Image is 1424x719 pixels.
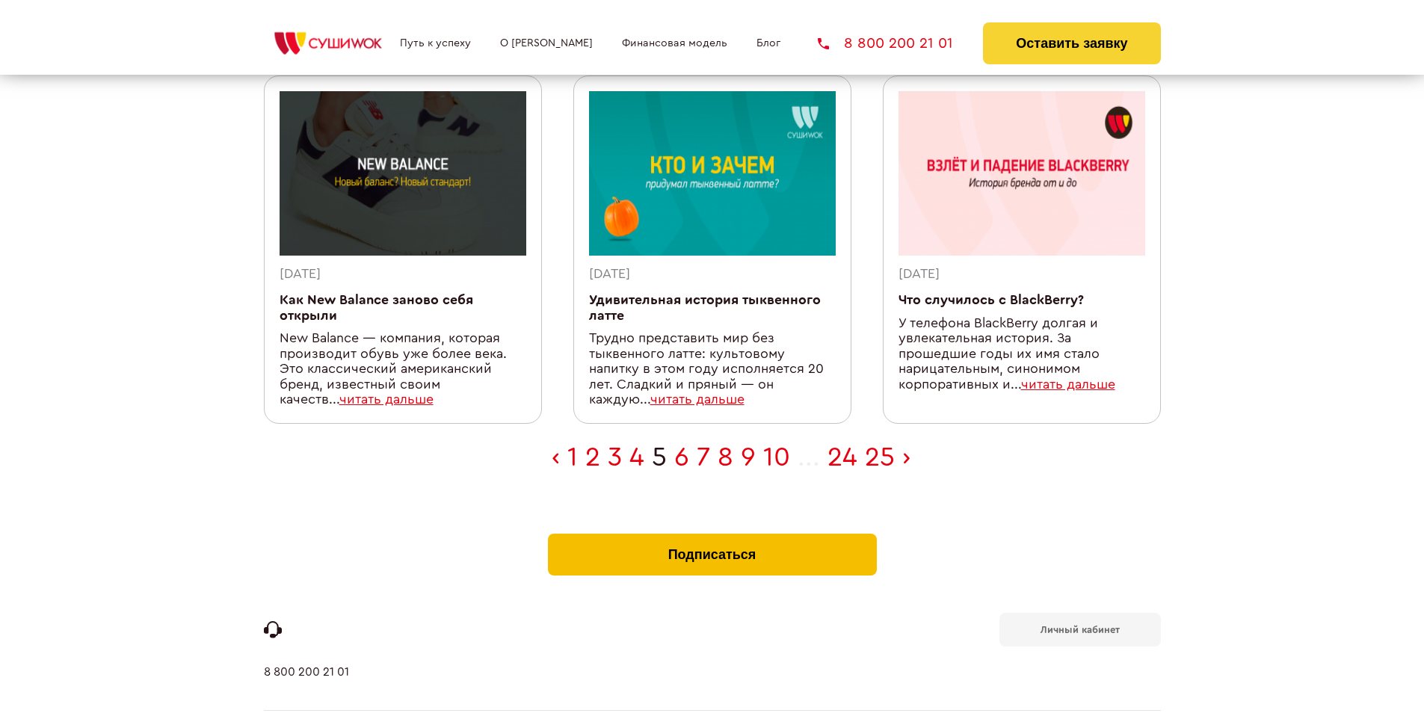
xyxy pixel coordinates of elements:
a: Как New Balance заново себя открыли [280,294,473,322]
a: Путь к успеху [400,37,471,49]
a: читать дальше [339,393,434,406]
a: 8 800 200 21 01 [264,665,349,710]
a: 3 [608,444,622,471]
span: ... [798,444,820,471]
a: 10 [763,444,790,471]
span: 8 800 200 21 01 [844,36,953,51]
a: Что случилось с BlackBerry? [899,294,1084,306]
b: Личный кабинет [1041,625,1120,635]
a: 1 [567,444,578,471]
button: Оставить заявку [983,22,1160,64]
a: 8 [718,444,733,471]
a: читать дальше [1021,378,1115,391]
a: Личный кабинет [999,613,1161,647]
div: У телефона BlackBerry долгая и увлекательная история. За прошедшие годы их имя стало нарицательны... [899,316,1145,393]
div: New Balance — компания, которая производит обувь уже более века. Это классический американский бр... [280,331,526,408]
div: [DATE] [899,267,1145,283]
a: читать дальше [650,393,745,406]
div: [DATE] [280,267,526,283]
a: 6 [674,444,689,471]
div: [DATE] [589,267,836,283]
a: 2 [585,444,600,471]
a: 8 800 200 21 01 [818,36,953,51]
a: 7 [697,444,710,471]
a: Next » [902,444,910,471]
div: Трудно представить мир без тыквенного латте: культовому напитку в этом году исполняется 20 лет. С... [589,331,836,408]
span: 5 [652,444,667,471]
button: Подписаться [548,534,877,575]
a: « Previous [552,444,560,471]
a: 4 [629,444,644,471]
a: Финансовая модель [622,37,727,49]
a: 25 [865,444,895,471]
a: Блог [756,37,780,49]
a: О [PERSON_NAME] [500,37,593,49]
a: Удивительная история тыквенного латте [589,294,821,322]
a: 24 [827,444,857,471]
a: 9 [741,444,756,471]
